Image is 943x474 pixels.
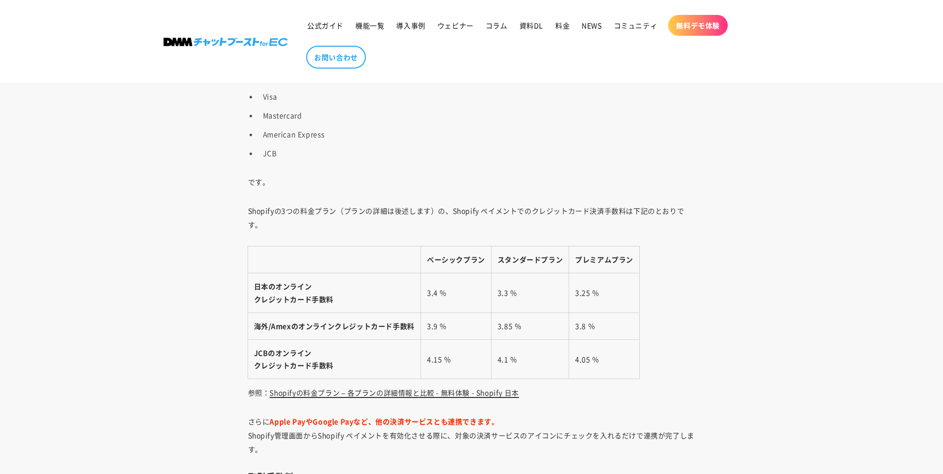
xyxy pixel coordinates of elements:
[269,416,499,426] strong: Apple PayやGoogle Payなど、他の決済サービスとも連携できます。
[491,273,569,313] td: 3.3 ％
[254,294,334,304] strong: クレジットカード手数料
[491,313,569,339] td: 3.85 ％
[248,414,695,456] p: さらに Shopify管理画面からShopify ペイメントを有効化させる際に、対象の決済サービスのアイコンにチェックを入れるだけで連携が完了します。
[269,388,519,397] a: Shopifyの料金プラン – 各プランの詳細情報と比較 - 無料体験 - Shopify 日本
[390,15,431,36] a: 導入事例
[555,21,570,30] span: 料金
[569,339,639,379] td: 4.05 ％
[314,53,358,62] span: お問い合わせ
[164,38,288,46] img: 株式会社DMM Boost
[608,15,664,36] a: コミュニティ
[355,21,384,30] span: 機能一覧
[254,281,312,291] strong: 日本のオンライン
[254,360,334,370] strong: クレジットカード手数料
[480,15,514,36] a: コラム
[254,348,312,358] strong: JCBのオンライン
[248,386,695,399] p: 参照：
[258,146,695,160] li: JCB
[576,15,607,36] a: NEWS
[307,21,343,30] span: 公式ガイド
[306,46,366,69] a: お問い合わせ
[575,254,633,264] strong: プレミアムプラン
[258,108,695,122] li: Mastercard
[421,313,491,339] td: 3.9 ％
[349,15,390,36] a: 機能一覧
[676,21,720,30] span: 無料デモ体験
[421,273,491,313] td: 3.4 ％
[254,321,415,331] strong: 海外/Amexのオンラインクレジットカード手数料
[519,21,543,30] span: 資料DL
[614,21,658,30] span: コミュニティ
[431,15,480,36] a: ウェビナー
[301,15,349,36] a: 公式ガイド
[248,204,695,232] p: Shopifyの3つの料金プラン（プランの詳細は後述します）の、Shopify ペイメントでのクレジットカード決済手数料は下記のとおりです。
[486,21,508,30] span: コラム
[258,127,695,141] li: American Express
[514,15,549,36] a: 資料DL
[569,273,639,313] td: 3.25 ％
[421,339,491,379] td: 4.15 ％
[549,15,576,36] a: 料金
[437,21,474,30] span: ウェビナー
[668,15,728,36] a: 無料デモ体験
[427,254,485,264] strong: ベーシックプラン
[491,339,569,379] td: 4.1 ％
[396,21,425,30] span: 導入事例
[569,313,639,339] td: 3.8 ％
[582,21,601,30] span: NEWS
[258,89,695,103] li: Visa
[498,254,563,264] strong: スタンダードプラン
[248,175,695,189] p: です。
